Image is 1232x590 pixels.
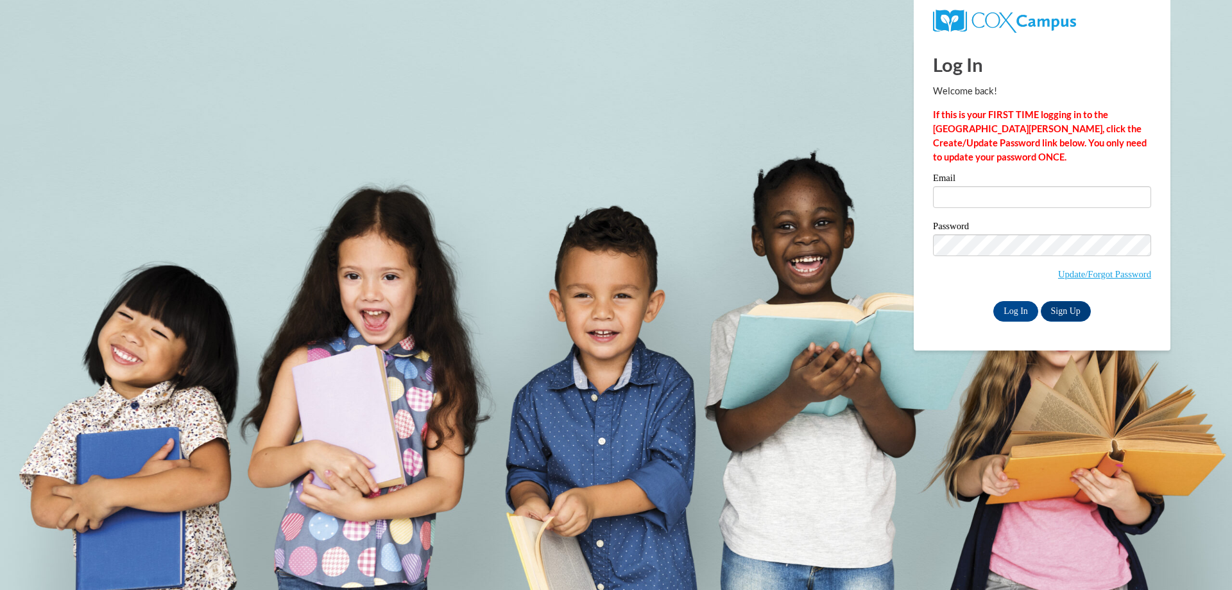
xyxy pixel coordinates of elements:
[933,10,1076,33] img: COX Campus
[933,15,1076,26] a: COX Campus
[933,221,1151,234] label: Password
[993,301,1038,322] input: Log In
[933,51,1151,78] h1: Log In
[933,109,1147,162] strong: If this is your FIRST TIME logging in to the [GEOGRAPHIC_DATA][PERSON_NAME], click the Create/Upd...
[1058,269,1151,279] a: Update/Forgot Password
[1041,301,1091,322] a: Sign Up
[933,173,1151,186] label: Email
[933,84,1151,98] p: Welcome back!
